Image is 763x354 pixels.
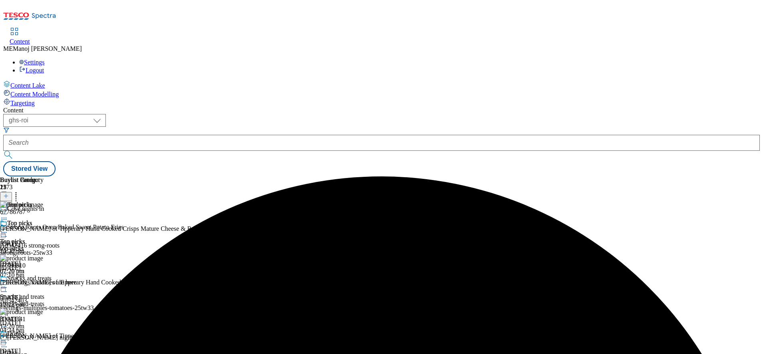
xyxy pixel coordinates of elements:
[19,59,45,66] a: Settings
[3,89,760,98] a: Content Modelling
[3,161,56,176] button: Stored View
[10,38,30,45] span: Content
[13,45,82,52] span: Manoj [PERSON_NAME]
[19,67,44,74] a: Logout
[10,82,45,89] span: Content Lake
[10,91,59,98] span: Content Modelling
[10,28,30,45] a: Content
[3,127,10,133] svg: Search Filters
[3,80,760,89] a: Content Lake
[3,98,760,107] a: Targeting
[3,45,13,52] span: ME
[3,135,760,151] input: Search
[10,100,35,106] span: Targeting
[3,107,760,114] div: Content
